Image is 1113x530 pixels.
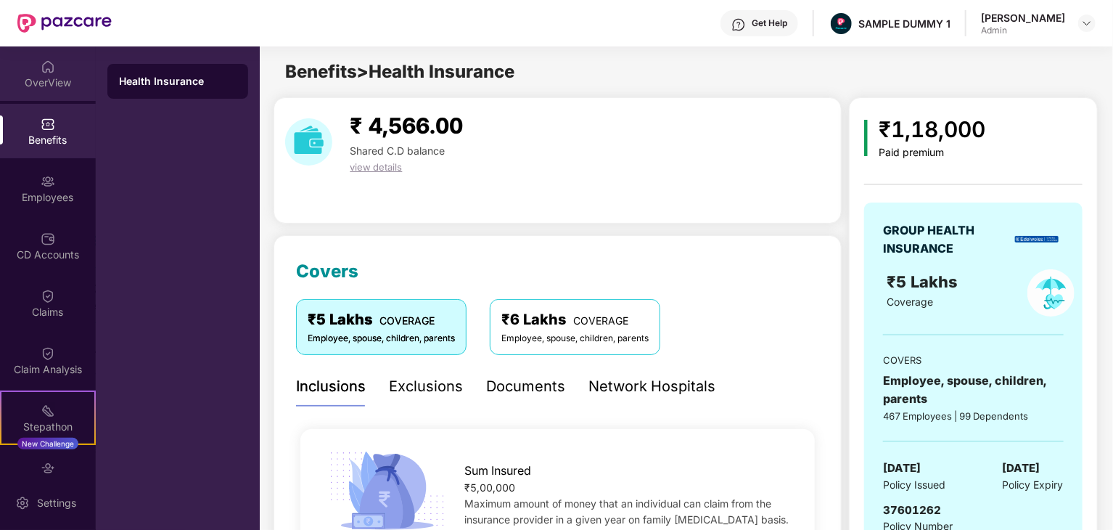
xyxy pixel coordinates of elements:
[17,438,78,449] div: New Challenge
[883,221,1010,258] div: GROUP HEALTH INSURANCE
[308,309,455,331] div: ₹5 Lakhs
[1027,269,1075,317] img: policyIcon
[41,461,55,476] img: svg+xml;base64,PHN2ZyBpZD0iRW5kb3JzZW1lbnRzIiB4bWxucz0iaHR0cDovL3d3dy53My5vcmcvMjAwMC9zdmciIHdpZH...
[350,161,402,173] span: view details
[285,61,514,82] span: Benefits > Health Insurance
[864,120,868,156] img: icon
[858,17,950,30] div: SAMPLE DUMMY 1
[486,375,565,398] div: Documents
[41,117,55,131] img: svg+xml;base64,PHN2ZyBpZD0iQmVuZWZpdHMiIHhtbG5zPSJodHRwOi8vd3d3LnczLm9yZy8yMDAwL3N2ZyIgd2lkdGg9Ij...
[883,353,1063,367] div: COVERS
[350,113,463,139] span: ₹ 4,566.00
[285,118,332,166] img: download
[883,460,921,477] span: [DATE]
[41,232,55,246] img: svg+xml;base64,PHN2ZyBpZD0iQ0RfQWNjb3VudHMiIGRhdGEtbmFtZT0iQ0QgQWNjb3VudHMiIHhtbG5zPSJodHRwOi8vd3...
[41,346,55,361] img: svg+xml;base64,PHN2ZyBpZD0iQ2xhaW0iIHhtbG5zPSJodHRwOi8vd3d3LnczLm9yZy8yMDAwL3N2ZyIgd2lkdGg9IjIwIi...
[464,480,792,496] div: ₹5,00,000
[389,375,463,398] div: Exclusions
[883,372,1063,408] div: Employee, spouse, children, parents
[883,477,945,493] span: Policy Issued
[464,497,789,526] span: Maximum amount of money that an individual can claim from the insurance provider in a given year ...
[17,14,112,33] img: New Pazcare Logo
[1,420,94,434] div: Stepathon
[379,314,435,327] span: COVERAGE
[296,375,366,398] div: Inclusions
[887,272,963,291] span: ₹5 Lakhs
[1015,236,1059,242] img: insurerLogo
[501,332,649,346] div: Employee, spouse, children, parents
[1003,460,1040,477] span: [DATE]
[879,113,986,147] div: ₹1,18,000
[1003,477,1064,493] span: Policy Expiry
[119,74,237,89] div: Health Insurance
[308,332,455,346] div: Employee, spouse, children, parents
[752,17,787,29] div: Get Help
[350,144,445,157] span: Shared C.D balance
[15,496,30,510] img: svg+xml;base64,PHN2ZyBpZD0iU2V0dGluZy0yMHgyMCIgeG1sbnM9Imh0dHA6Ly93d3cudzMub3JnLzIwMDAvc3ZnIiB3aW...
[887,295,934,308] span: Coverage
[883,503,941,517] span: 37601262
[879,147,986,159] div: Paid premium
[41,404,55,418] img: svg+xml;base64,PHN2ZyB4bWxucz0iaHR0cDovL3d3dy53My5vcmcvMjAwMC9zdmciIHdpZHRoPSIyMSIgaGVpZ2h0PSIyMC...
[1081,17,1093,29] img: svg+xml;base64,PHN2ZyBpZD0iRHJvcGRvd24tMzJ4MzIiIHhtbG5zPSJodHRwOi8vd3d3LnczLm9yZy8yMDAwL3N2ZyIgd2...
[33,496,81,510] div: Settings
[296,261,358,282] span: Covers
[573,314,628,327] span: COVERAGE
[588,375,715,398] div: Network Hospitals
[41,174,55,189] img: svg+xml;base64,PHN2ZyBpZD0iRW1wbG95ZWVzIiB4bWxucz0iaHR0cDovL3d3dy53My5vcmcvMjAwMC9zdmciIHdpZHRoPS...
[41,289,55,303] img: svg+xml;base64,PHN2ZyBpZD0iQ2xhaW0iIHhtbG5zPSJodHRwOi8vd3d3LnczLm9yZy8yMDAwL3N2ZyIgd2lkdGg9IjIwIi...
[464,462,531,480] span: Sum Insured
[501,309,649,331] div: ₹6 Lakhs
[981,25,1065,36] div: Admin
[731,17,746,32] img: svg+xml;base64,PHN2ZyBpZD0iSGVscC0zMngzMiIgeG1sbnM9Imh0dHA6Ly93d3cudzMub3JnLzIwMDAvc3ZnIiB3aWR0aD...
[981,11,1065,25] div: [PERSON_NAME]
[831,13,852,34] img: Pazcare_Alternative_logo-01-01.png
[883,409,1063,423] div: 467 Employees | 99 Dependents
[41,60,55,74] img: svg+xml;base64,PHN2ZyBpZD0iSG9tZSIgeG1sbnM9Imh0dHA6Ly93d3cudzMub3JnLzIwMDAvc3ZnIiB3aWR0aD0iMjAiIG...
